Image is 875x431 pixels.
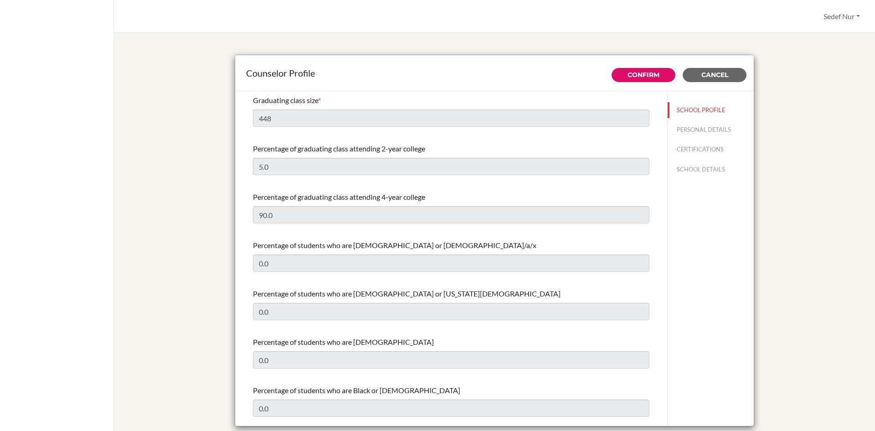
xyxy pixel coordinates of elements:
button: Sedef Nur [819,8,864,25]
button: SCHOOL PROFILE [668,102,754,118]
span: Percentage of graduating class attending 4-year college [253,192,425,201]
span: Percentage of students who are [DEMOGRAPHIC_DATA] or [US_STATE][DEMOGRAPHIC_DATA] [253,289,561,298]
span: Percentage of students who are [DEMOGRAPHIC_DATA] or [DEMOGRAPHIC_DATA]/a/x [253,241,536,249]
button: SCHOOL DETAILS [668,161,754,177]
button: PERSONAL DETAILS [668,122,754,138]
span: Graduating class size [253,96,318,104]
button: CERTIFICATIONS [668,141,754,157]
span: Percentage of students who are [DEMOGRAPHIC_DATA] [253,338,434,346]
span: Percentage of graduating class attending 2-year college [253,144,425,153]
span: Percentage of students who are Black or [DEMOGRAPHIC_DATA] [253,386,460,395]
div: Counselor Profile [246,66,743,80]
